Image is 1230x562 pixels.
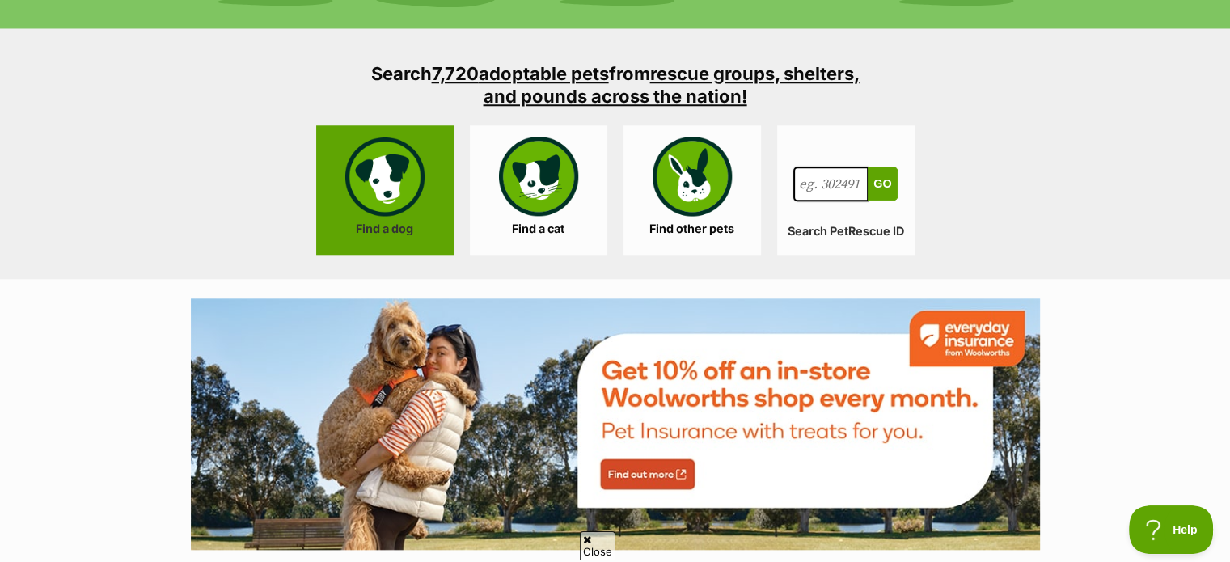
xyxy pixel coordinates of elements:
[623,125,761,255] a: Find other pets
[432,63,609,84] a: 7,720adoptable pets
[868,167,897,201] button: Go
[777,225,915,239] label: Search PetRescue ID
[484,63,860,107] a: rescue groups, shelters, and pounds across the nation!
[191,298,1040,550] img: Everyday Insurance by Woolworths promotional banner
[316,125,454,255] a: Find a dog
[432,63,479,84] span: 7,720
[191,298,1040,553] a: Everyday Insurance by Woolworths promotional banner
[580,531,615,560] span: Close
[357,62,874,108] h3: Search from
[793,167,869,202] input: eg. 302491
[1129,505,1214,554] iframe: Help Scout Beacon - Open
[470,125,607,255] a: Find a cat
